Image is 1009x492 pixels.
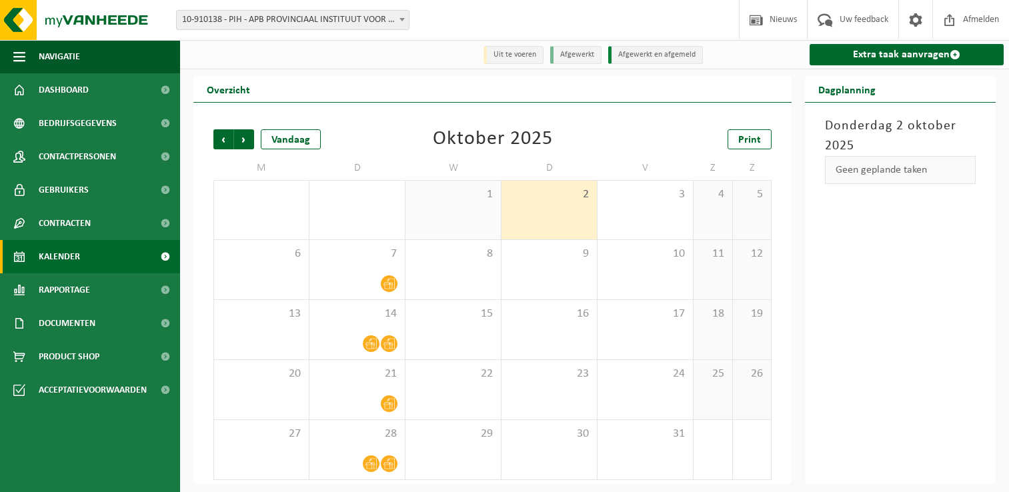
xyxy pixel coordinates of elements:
span: Print [738,135,761,145]
a: Extra taak aanvragen [810,44,1004,65]
span: 22 [412,367,494,381]
span: 18 [700,307,726,321]
span: 1 [412,187,494,202]
h2: Dagplanning [805,76,889,102]
a: Print [728,129,772,149]
li: Uit te voeren [483,46,544,64]
span: Dashboard [39,73,89,107]
span: 23 [508,367,590,381]
div: Oktober 2025 [433,129,553,149]
td: V [598,156,694,180]
span: 31 [604,427,686,441]
span: 2 [508,187,590,202]
span: 16 [508,307,590,321]
span: Product Shop [39,340,99,373]
td: Z [694,156,733,180]
span: 9 [508,247,590,261]
span: 8 [412,247,494,261]
span: 27 [221,427,302,441]
div: Vandaag [261,129,321,149]
td: W [405,156,501,180]
span: 20 [221,367,302,381]
span: 6 [221,247,302,261]
td: D [501,156,598,180]
span: Kalender [39,240,80,273]
td: M [213,156,309,180]
span: 3 [604,187,686,202]
span: Gebruikers [39,173,89,207]
span: Contactpersonen [39,140,116,173]
span: 17 [604,307,686,321]
span: 19 [740,307,765,321]
span: Volgende [234,129,254,149]
span: Rapportage [39,273,90,307]
h3: Donderdag 2 oktober 2025 [825,116,976,156]
span: 14 [316,307,398,321]
span: 10-910138 - PIH - APB PROVINCIAAL INSTITUUT VOOR HYGIENE - ANTWERPEN [176,10,409,30]
span: Acceptatievoorwaarden [39,373,147,407]
span: Bedrijfsgegevens [39,107,117,140]
span: 7 [316,247,398,261]
li: Afgewerkt en afgemeld [608,46,703,64]
span: 26 [740,367,765,381]
span: 24 [604,367,686,381]
span: 29 [412,427,494,441]
span: 28 [316,427,398,441]
span: Contracten [39,207,91,240]
div: Geen geplande taken [825,156,976,184]
td: Z [733,156,772,180]
span: 21 [316,367,398,381]
span: 10-910138 - PIH - APB PROVINCIAAL INSTITUUT VOOR HYGIENE - ANTWERPEN [177,11,409,29]
span: 11 [700,247,726,261]
span: Navigatie [39,40,80,73]
span: Vorige [213,129,233,149]
span: 4 [700,187,726,202]
li: Afgewerkt [550,46,602,64]
span: Documenten [39,307,95,340]
span: 5 [740,187,765,202]
span: 10 [604,247,686,261]
span: 25 [700,367,726,381]
span: 30 [508,427,590,441]
td: D [309,156,405,180]
span: 13 [221,307,302,321]
h2: Overzicht [193,76,263,102]
span: 15 [412,307,494,321]
span: 12 [740,247,765,261]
